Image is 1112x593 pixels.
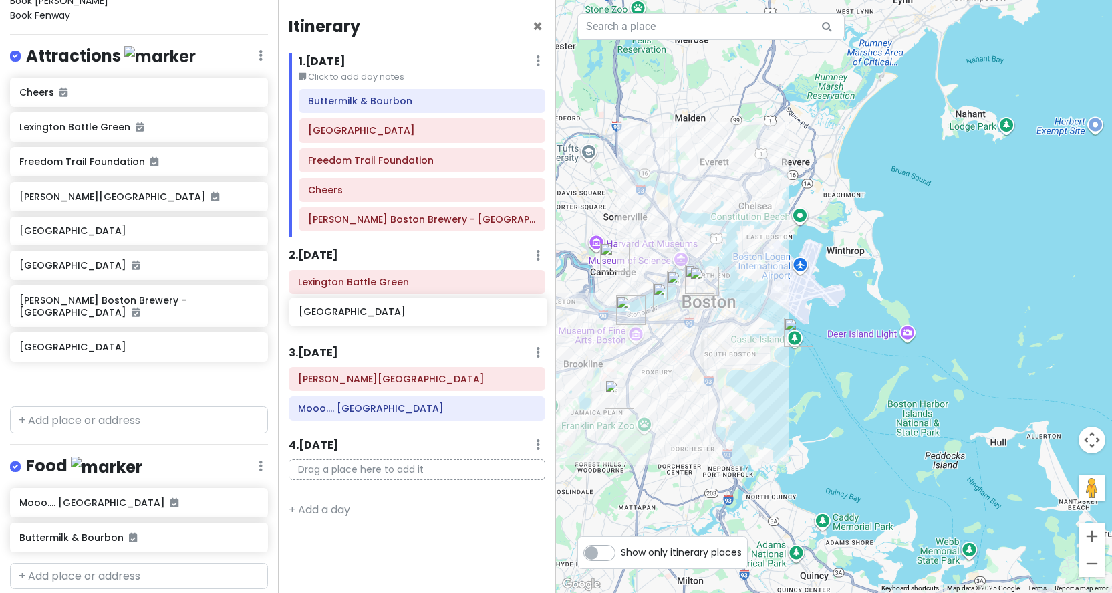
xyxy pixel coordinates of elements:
input: Search a place [577,13,845,40]
button: Map camera controls [1079,427,1105,453]
img: marker [124,46,196,67]
div: Fenway Park [616,295,646,325]
div: Cambridge [600,243,630,272]
h4: Itinerary [289,16,360,37]
img: Google [559,576,603,593]
span: Map data ©2025 Google [947,584,1020,592]
img: marker [71,457,142,477]
button: Keyboard shortcuts [881,584,939,593]
a: Terms (opens in new tab) [1028,584,1047,592]
button: Zoom in [1079,523,1105,550]
input: + Add place or address [10,406,268,433]
h6: 4 . [DATE] [289,439,339,453]
span: Show only itinerary places [621,545,742,560]
button: Drag Pegman onto the map to open Street View [1079,475,1105,501]
div: Mooo.... Beacon Hill [685,265,714,294]
small: Click to add day notes [299,70,545,84]
a: Open this area in Google Maps (opens a new window) [559,576,603,593]
h4: Attractions [26,45,196,68]
h6: 2 . [DATE] [289,249,338,263]
input: + Add place or address [10,563,268,590]
a: Report a map error [1055,584,1108,592]
p: Drag a place here to add it [289,459,545,480]
h6: 1 . [DATE] [299,55,345,69]
a: + Add a day [289,502,350,517]
button: Close [533,19,543,35]
h4: Food [26,455,142,477]
div: Buttermilk & Bourbon [653,283,682,312]
h6: 3 . [DATE] [289,346,338,360]
span: Close itinerary [533,15,543,37]
div: Fort Independence [784,318,813,347]
div: Samuel Adams Boston Brewery - Jamaica Plain [605,380,634,409]
div: Freedom Trail Foundation [690,267,719,296]
button: Zoom out [1079,550,1105,577]
div: Cheers [667,271,696,300]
